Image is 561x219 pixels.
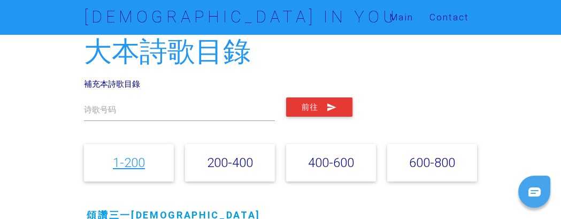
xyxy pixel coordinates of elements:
label: 诗歌号码 [84,104,116,116]
a: 400-600 [308,155,354,170]
a: 補充本詩歌目錄 [84,79,140,89]
button: 前往 [286,97,352,117]
a: 1-200 [113,155,145,170]
a: 600-800 [409,155,455,170]
a: 200-400 [207,155,253,170]
h2: 大本詩歌目錄 [84,36,477,67]
iframe: Chat [516,171,553,211]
